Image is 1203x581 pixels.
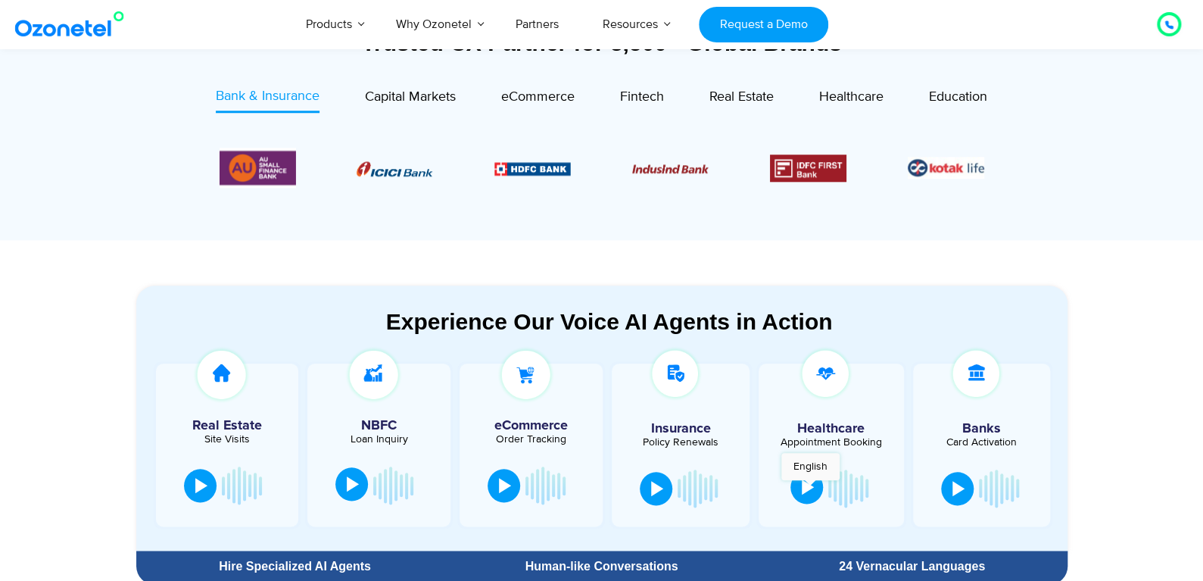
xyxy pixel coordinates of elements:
a: Bank & Insurance [216,86,319,113]
h5: Banks [921,422,1043,436]
div: Card Activation [921,437,1043,448]
img: Picture26.jpg [908,157,984,179]
img: Picture13.png [219,148,295,188]
span: Bank & Insurance [216,88,319,105]
a: Real Estate [709,86,774,113]
div: Loan Inquiry [315,434,443,445]
a: Fintech [620,86,664,113]
img: Picture10.png [632,164,709,173]
div: Policy Renewals [619,437,742,448]
h5: Insurance [619,422,742,436]
div: Order Tracking [467,434,595,445]
a: Capital Markets [365,86,456,113]
div: Experience Our Voice AI Agents in Action [151,308,1067,335]
h5: Real Estate [164,419,291,433]
a: eCommerce [501,86,575,113]
div: Human-like Conversations [453,561,749,573]
span: eCommerce [501,89,575,105]
span: Capital Markets [365,89,456,105]
h5: Healthcare [770,422,893,436]
div: Site Visits [164,434,291,445]
div: 3 / 6 [632,159,709,177]
div: 5 / 6 [908,157,984,179]
div: 4 / 6 [770,155,846,182]
a: Education [929,86,987,113]
span: Healthcare [819,89,884,105]
a: Request a Demo [699,7,828,42]
img: Picture9.png [494,162,571,175]
div: 2 / 6 [494,159,571,177]
h5: NBFC [315,419,443,433]
img: Picture8.png [357,161,433,176]
div: Appointment Booking [770,437,893,448]
img: Picture12.png [770,155,846,182]
span: Fintech [620,89,664,105]
div: Hire Specialized AI Agents [144,561,447,573]
div: 1 / 6 [357,159,433,177]
div: Image Carousel [220,148,984,188]
a: Healthcare [819,86,884,113]
h5: eCommerce [467,419,595,433]
span: Real Estate [709,89,774,105]
div: 24 Vernacular Languages [764,561,1059,573]
div: 6 / 6 [219,148,295,188]
span: Education [929,89,987,105]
